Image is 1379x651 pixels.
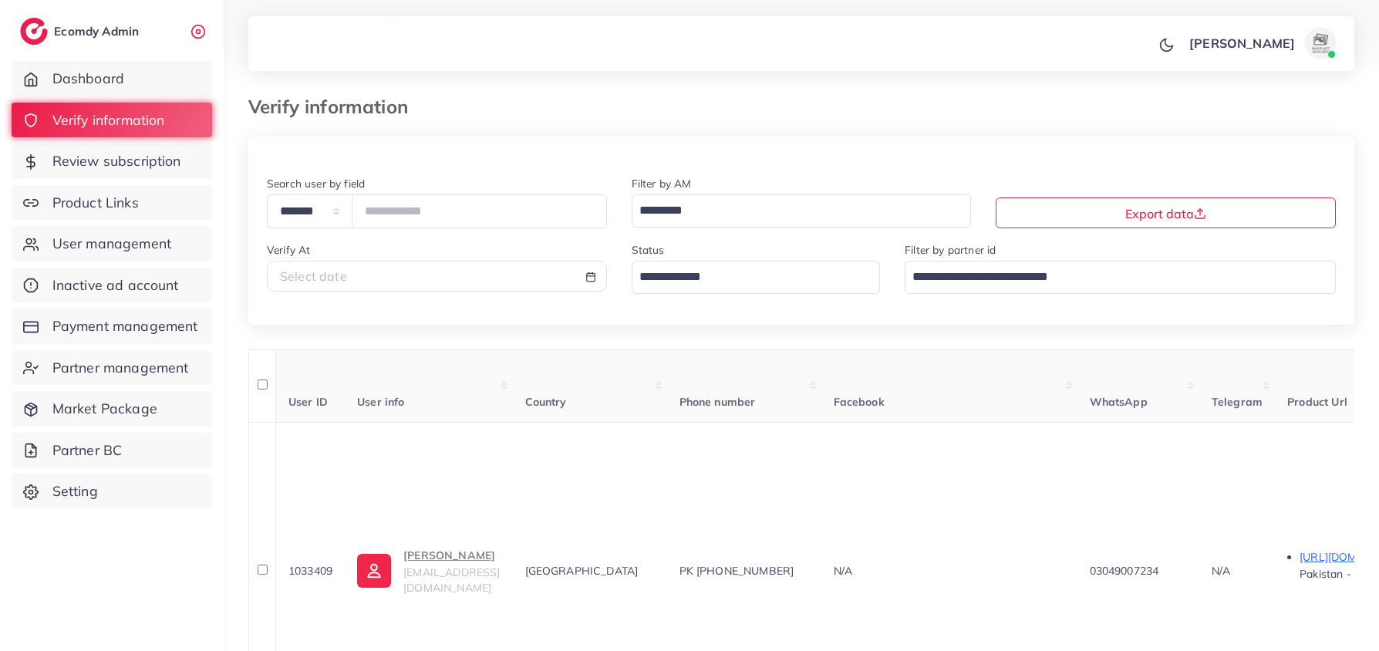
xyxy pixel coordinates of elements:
img: avatar [1305,28,1336,59]
span: [GEOGRAPHIC_DATA] [525,564,639,578]
label: Filter by partner id [905,242,996,258]
div: Search for option [632,261,881,294]
a: [PERSON_NAME]avatar [1181,28,1342,59]
span: PK [PHONE_NUMBER] [679,564,794,578]
a: Partner management [12,350,212,386]
a: Dashboard [12,61,212,96]
a: Inactive ad account [12,268,212,303]
span: Review subscription [52,151,181,171]
span: Facebook [834,395,885,409]
button: Export data [996,197,1336,228]
span: Product Links [52,193,139,213]
input: Search for option [907,264,1316,290]
span: Phone number [679,395,756,409]
a: Payment management [12,309,212,344]
h3: Verify information [248,96,420,118]
span: N/A [1212,564,1230,578]
span: Partner management [52,358,189,378]
input: Search for option [634,264,861,290]
a: [PERSON_NAME][EMAIL_ADDRESS][DOMAIN_NAME] [357,546,500,596]
label: Filter by AM [632,176,692,191]
a: Review subscription [12,143,212,179]
a: Setting [12,474,212,509]
img: ic-user-info.36bf1079.svg [357,554,391,588]
a: Market Package [12,391,212,427]
span: [EMAIL_ADDRESS][DOMAIN_NAME] [403,565,500,595]
span: User info [357,395,404,409]
span: WhatsApp [1090,395,1148,409]
span: 03049007234 [1090,564,1159,578]
img: logo [20,18,48,45]
a: User management [12,226,212,261]
span: Partner BC [52,440,123,460]
span: Market Package [52,399,157,419]
a: logoEcomdy Admin [20,18,143,45]
span: Telegram [1212,395,1263,409]
a: Partner BC [12,433,212,468]
span: 1033409 [288,564,332,578]
span: User ID [288,395,328,409]
span: Inactive ad account [52,275,179,295]
span: Country [525,395,567,409]
span: Export data [1125,206,1206,221]
div: Search for option [632,194,972,228]
span: N/A [834,564,852,578]
a: Verify information [12,103,212,138]
span: Product Url [1287,395,1347,409]
span: Setting [52,481,98,501]
label: Status [632,242,665,258]
span: Dashboard [52,69,124,89]
label: Verify At [267,242,310,258]
a: Product Links [12,185,212,221]
p: [PERSON_NAME] [1189,34,1295,52]
span: User management [52,234,171,254]
input: Search for option [634,197,952,224]
p: [PERSON_NAME] [403,546,500,565]
div: Search for option [905,261,1336,294]
span: Verify information [52,110,165,130]
h2: Ecomdy Admin [54,24,143,39]
span: Payment management [52,316,198,336]
span: Select date [280,268,347,284]
label: Search user by field [267,176,365,191]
